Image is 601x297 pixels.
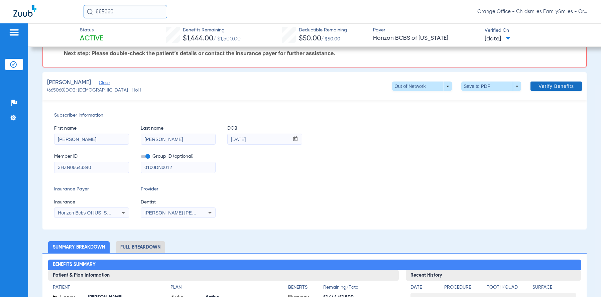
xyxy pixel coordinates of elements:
iframe: Chat Widget [568,265,601,297]
span: Close [99,81,105,87]
span: Benefits Remaining [183,27,241,34]
button: Verify Benefits [530,82,582,91]
span: (665060) DOB: [DEMOGRAPHIC_DATA] - HoH [47,87,141,94]
button: Save to PDF [461,82,521,91]
app-breakdown-title: Surface [532,284,576,293]
span: [DATE] [485,35,510,43]
h4: Surface [532,284,576,291]
h4: Patient [53,284,159,291]
span: Group ID (optional) [141,153,216,160]
span: Active [80,34,103,43]
app-breakdown-title: Procedure [444,284,484,293]
span: [PERSON_NAME] [PERSON_NAME] 1205324555 [144,210,250,215]
span: Provider [141,186,216,193]
h4: Benefits [288,284,323,291]
span: Remaining/Total [323,284,394,293]
span: [PERSON_NAME] [47,79,91,87]
button: Open calendar [289,134,302,145]
img: Search Icon [87,9,93,15]
app-breakdown-title: Benefits [288,284,323,293]
img: Zuub Logo [13,5,36,17]
h4: Plan [170,284,276,291]
app-breakdown-title: Tooth/Quad [487,284,530,293]
span: DOB [227,125,302,132]
span: Horizon BCBS of [US_STATE] [373,34,479,42]
span: Subscriber Information [54,112,575,119]
span: Status [80,27,103,34]
span: $1,444.00 [183,35,213,42]
span: Orange Office - Childsmiles FamilySmiles - Orange St Dental Associates LLC - Orange General DBA A... [477,8,588,15]
span: Deductible Remaining [299,27,347,34]
li: Summary Breakdown [48,241,110,253]
h2: Benefits Summary [48,260,581,270]
span: Insurance Payer [54,186,129,193]
span: Dentist [141,199,216,206]
h4: Tooth/Quad [487,284,530,291]
span: Payer [373,27,479,34]
input: Search for patients [84,5,167,18]
p: Next step: Please double-check the patient’s details or contact the insurance payer for further a... [64,50,579,56]
span: Insurance [54,199,129,206]
h3: Recent History [406,270,581,281]
button: Out of Network [392,82,452,91]
span: Verified On [485,27,590,34]
app-breakdown-title: Date [410,284,439,293]
span: First name [54,125,129,132]
span: Last name [141,125,216,132]
span: / $50.00 [321,37,340,41]
span: Horizon Bcbs Of [US_STATE] [58,210,119,215]
h3: Patient & Plan Information [48,270,398,281]
img: hamburger-icon [9,28,19,36]
span: Member ID [54,153,129,160]
li: Full Breakdown [116,241,165,253]
span: / $1,500.00 [213,36,241,42]
span: $50.00 [299,35,321,42]
h4: Procedure [444,284,484,291]
h4: Date [410,284,439,291]
span: Verify Benefits [538,84,574,89]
